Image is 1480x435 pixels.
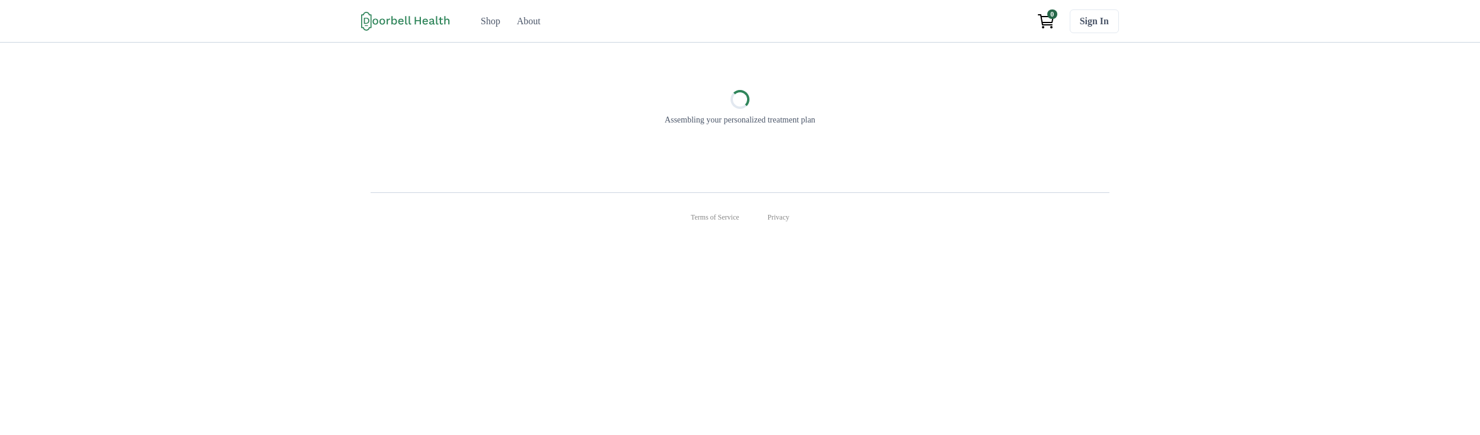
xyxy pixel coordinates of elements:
[510,9,548,33] a: About
[665,114,815,126] p: Assembling your personalized treatment plan
[1047,9,1057,19] span: 0
[474,9,507,33] a: Shop
[481,14,500,28] div: Shop
[1070,9,1119,33] a: Sign In
[768,212,790,223] a: Privacy
[1032,9,1060,33] a: View cart
[517,14,540,28] div: About
[691,212,739,223] a: Terms of Service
